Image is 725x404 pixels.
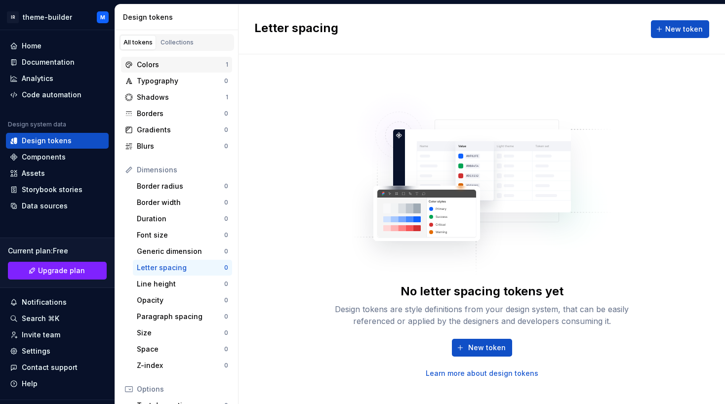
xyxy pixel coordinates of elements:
span: New token [468,343,506,353]
div: 0 [224,126,228,134]
div: Design system data [8,121,66,128]
div: Collections [161,39,194,46]
a: Components [6,149,109,165]
a: Opacity0 [133,292,232,308]
div: Border width [137,198,224,207]
div: 0 [224,110,228,118]
div: Z-index [137,361,224,370]
div: 1 [226,93,228,101]
div: Line height [137,279,224,289]
div: 0 [224,142,228,150]
div: 0 [224,329,228,337]
div: Font size [137,230,224,240]
a: Border width0 [133,195,232,210]
a: Blurs0 [121,138,232,154]
h2: Letter spacing [254,20,338,38]
div: Home [22,41,41,51]
a: Analytics [6,71,109,86]
div: 0 [224,199,228,206]
a: Storybook stories [6,182,109,198]
a: Settings [6,343,109,359]
div: Invite team [22,330,60,340]
div: Border radius [137,181,224,191]
a: Colors1 [121,57,232,73]
div: Contact support [22,363,78,372]
div: Gradients [137,125,224,135]
div: 0 [224,280,228,288]
a: Space0 [133,341,232,357]
div: Data sources [22,201,68,211]
div: Duration [137,214,224,224]
div: Opacity [137,295,224,305]
div: Design tokens [22,136,72,146]
div: Notifications [22,297,67,307]
a: Design tokens [6,133,109,149]
div: 0 [224,77,228,85]
a: Generic dimension0 [133,243,232,259]
div: Options [137,384,228,394]
button: Upgrade plan [8,262,107,280]
a: Border radius0 [133,178,232,194]
div: Space [137,344,224,354]
div: 0 [224,296,228,304]
div: Storybook stories [22,185,82,195]
div: 0 [224,182,228,190]
div: 1 [226,61,228,69]
div: 0 [224,215,228,223]
div: All tokens [123,39,153,46]
a: Home [6,38,109,54]
div: M [100,13,105,21]
div: IR [7,11,19,23]
div: Analytics [22,74,53,83]
div: Typography [137,76,224,86]
button: Notifications [6,294,109,310]
div: Colors [137,60,226,70]
div: Design tokens are style definitions from your design system, that can be easily referenced or app... [324,303,640,327]
div: Components [22,152,66,162]
div: Settings [22,346,50,356]
a: Paragraph spacing0 [133,309,232,324]
div: Help [22,379,38,389]
div: Search ⌘K [22,314,59,323]
div: Shadows [137,92,226,102]
a: Duration0 [133,211,232,227]
button: Search ⌘K [6,311,109,326]
div: theme-builder [23,12,72,22]
div: 0 [224,247,228,255]
div: Paragraph spacing [137,312,224,322]
a: Code automation [6,87,109,103]
button: New token [651,20,709,38]
a: Documentation [6,54,109,70]
a: Data sources [6,198,109,214]
button: New token [452,339,512,357]
div: Dimensions [137,165,228,175]
div: 0 [224,345,228,353]
div: Generic dimension [137,246,224,256]
a: Typography0 [121,73,232,89]
div: 0 [224,264,228,272]
button: Contact support [6,360,109,375]
div: Code automation [22,90,81,100]
div: Size [137,328,224,338]
div: Current plan : Free [8,246,107,256]
div: Borders [137,109,224,119]
div: 0 [224,362,228,369]
span: Upgrade plan [38,266,85,276]
a: Assets [6,165,109,181]
a: Shadows1 [121,89,232,105]
div: Documentation [22,57,75,67]
a: Font size0 [133,227,232,243]
span: New token [665,24,703,34]
div: Blurs [137,141,224,151]
a: Borders0 [121,106,232,121]
a: Letter spacing0 [133,260,232,276]
button: IRtheme-builderM [2,6,113,28]
div: 0 [224,313,228,321]
a: Invite team [6,327,109,343]
a: Z-index0 [133,358,232,373]
div: Letter spacing [137,263,224,273]
a: Size0 [133,325,232,341]
div: Assets [22,168,45,178]
a: Line height0 [133,276,232,292]
a: Learn more about design tokens [426,368,538,378]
